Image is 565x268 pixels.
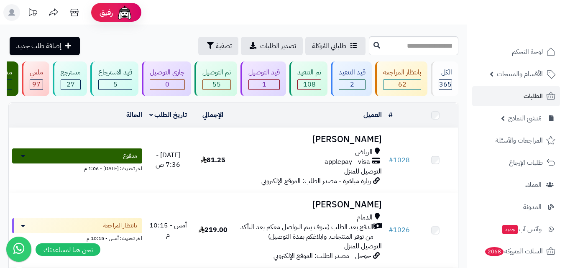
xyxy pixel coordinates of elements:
[398,79,406,89] span: 62
[61,80,80,89] div: 27
[156,150,180,170] span: [DATE] - 7:36 ص
[303,79,316,89] span: 108
[472,219,560,239] a: وآتس آبجديد
[140,61,193,96] a: جاري التوصيل 0
[485,247,504,256] span: 2068
[150,68,185,77] div: جاري التوصيل
[472,153,560,173] a: طلبات الإرجاع
[305,37,366,55] a: طلباتي المُوكلة
[472,175,560,195] a: العملاء
[239,135,382,144] h3: [PERSON_NAME]
[216,41,232,51] span: تصفية
[249,80,279,89] div: 1
[212,79,221,89] span: 55
[203,80,230,89] div: 55
[439,68,452,77] div: الكل
[389,225,393,235] span: #
[472,241,560,261] a: السلات المتروكة2068
[472,42,560,62] a: لوحة التحكم
[123,152,137,160] span: مدفوع
[350,79,354,89] span: 2
[116,4,133,21] img: ai-face.png
[113,79,118,89] span: 5
[329,61,373,96] a: قيد التنفيذ 2
[12,233,142,242] div: اخر تحديث: أمس - 10:15 م
[202,110,223,120] a: الإجمالي
[484,245,543,257] span: السلات المتروكة
[10,37,80,55] a: إضافة طلب جديد
[239,61,288,96] a: قيد التوصيل 1
[297,68,321,77] div: تم التنفيذ
[241,37,303,55] a: تصدير الطلبات
[98,68,132,77] div: قيد الاسترجاع
[344,241,382,251] span: التوصيل للمنزل
[30,68,43,77] div: ملغي
[472,86,560,106] a: الطلبات
[298,80,321,89] div: 108
[525,179,542,191] span: العملاء
[51,61,89,96] a: مسترجع 27
[472,130,560,151] a: المراجعات والأسئلة
[439,79,452,89] span: 365
[274,251,371,261] span: جوجل - مصدر الطلب: الموقع الإلكتروني
[389,110,393,120] a: #
[429,61,460,96] a: الكل365
[61,68,81,77] div: مسترجع
[12,163,142,172] div: اخر تحديث: [DATE] - 1:06 م
[383,80,421,89] div: 62
[312,41,346,51] span: طلباتي المُوكلة
[355,148,373,157] span: الرياض
[201,155,225,165] span: 81.25
[389,155,410,165] a: #1028
[202,68,231,77] div: تم التوصيل
[150,80,184,89] div: 0
[339,68,366,77] div: قيد التنفيذ
[501,223,542,235] span: وآتس آب
[20,61,51,96] a: ملغي 97
[389,225,410,235] a: #1026
[325,157,370,167] span: applepay - visa
[100,8,113,18] span: رفيق
[339,80,365,89] div: 2
[66,79,75,89] span: 27
[288,61,329,96] a: تم التنفيذ 108
[22,4,43,23] a: تحديثات المنصة
[149,220,187,240] span: أمس - 10:15 م
[199,225,228,235] span: 219.00
[103,222,137,230] span: بانتظار المراجعة
[508,112,542,124] span: مُنشئ النماذج
[508,6,557,24] img: logo-2.png
[260,41,296,51] span: تصدير الطلبات
[383,68,421,77] div: بانتظار المراجعة
[16,41,61,51] span: إضافة طلب جديد
[496,135,543,146] span: المراجعات والأسئلة
[126,110,142,120] a: الحالة
[344,166,382,176] span: التوصيل للمنزل
[248,68,280,77] div: قيد التوصيل
[165,79,169,89] span: 0
[261,176,371,186] span: زيارة مباشرة - مصدر الطلب: الموقع الإلكتروني
[99,80,132,89] div: 5
[497,68,543,80] span: الأقسام والمنتجات
[239,200,382,209] h3: [PERSON_NAME]
[502,225,518,234] span: جديد
[509,157,543,168] span: طلبات الإرجاع
[524,90,543,102] span: الطلبات
[149,110,187,120] a: تاريخ الطلب
[472,197,560,217] a: المدونة
[89,61,140,96] a: قيد الاسترجاع 5
[523,201,542,213] span: المدونة
[512,46,543,58] span: لوحة التحكم
[30,80,43,89] div: 97
[32,79,41,89] span: 97
[389,155,393,165] span: #
[239,222,373,242] span: الدفع بعد الطلب (سوف يتم التواصل معكم بعد التأكد من توفر المنتجات, وابلاغكم بمدة التوصيل)
[262,79,266,89] span: 1
[357,213,373,222] span: الدمام
[373,61,429,96] a: بانتظار المراجعة 62
[198,37,238,55] button: تصفية
[193,61,239,96] a: تم التوصيل 55
[363,110,382,120] a: العميل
